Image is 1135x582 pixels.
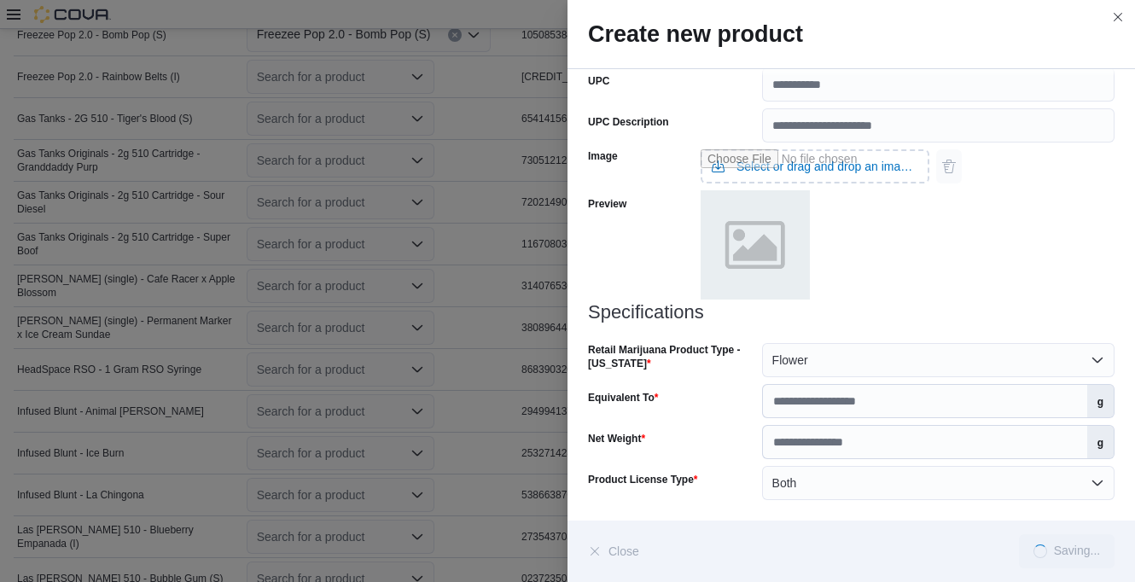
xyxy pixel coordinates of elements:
[762,343,1115,377] button: Flower
[1108,7,1128,27] button: Close this dialog
[1087,385,1114,417] label: g
[588,197,626,211] label: Preview
[1032,544,1048,560] span: Loading
[608,543,639,560] span: Close
[701,149,929,183] input: Use aria labels when no actual label is in use
[588,432,645,445] label: Net Weight
[1054,544,1100,558] div: Saving...
[762,466,1115,500] button: Both
[588,20,1115,48] h2: Create new product
[588,74,609,88] label: UPC
[701,190,810,300] img: placeholder.png
[588,473,697,486] label: Product License Type
[1019,534,1115,568] button: LoadingSaving...
[588,149,618,163] label: Image
[588,302,1115,323] h3: Specifications
[588,115,669,129] label: UPC Description
[588,534,639,568] button: Close
[588,391,658,404] label: Equivalent To
[588,343,755,370] label: Retail Marijuana Product Type - [US_STATE]
[1087,426,1114,458] label: g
